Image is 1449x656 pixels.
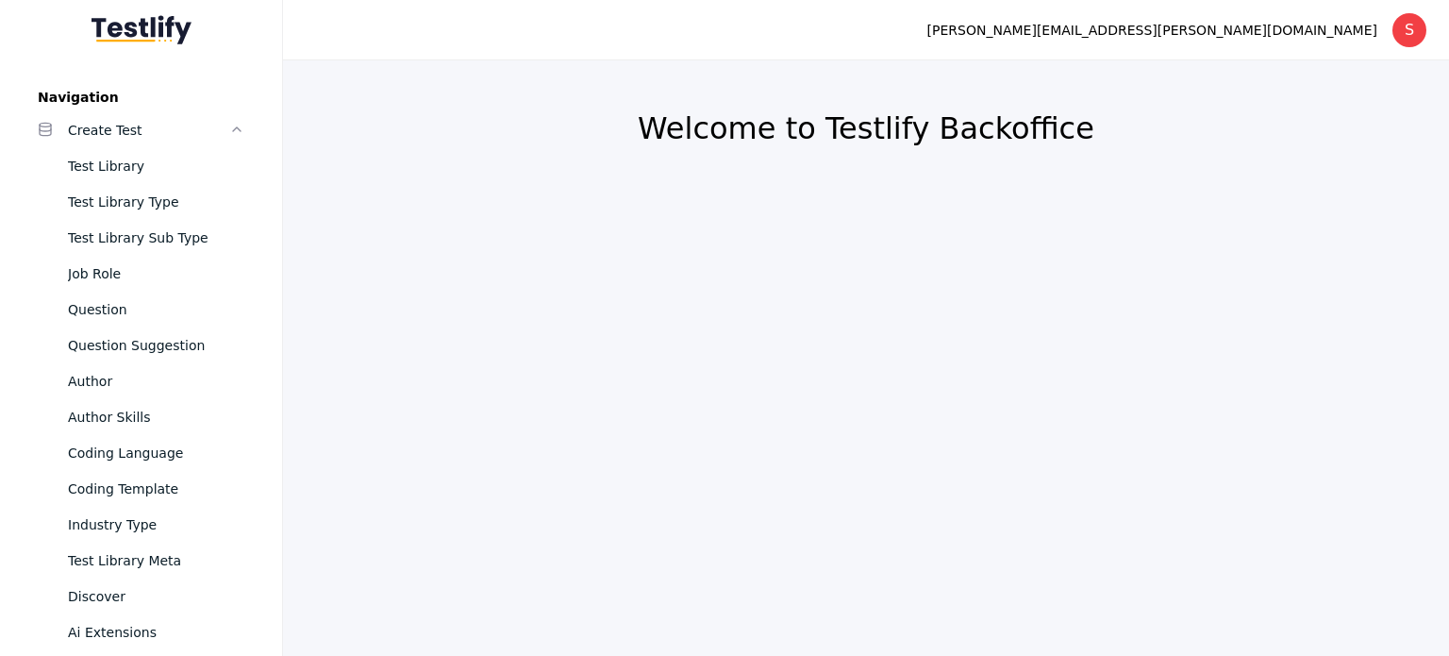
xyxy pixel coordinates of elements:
[68,334,244,357] div: Question Suggestion
[68,227,244,249] div: Test Library Sub Type
[68,406,244,429] div: Author Skills
[1392,13,1426,47] div: S
[23,507,259,543] a: Industry Type
[23,148,259,184] a: Test Library
[68,370,244,393] div: Author
[23,614,259,650] a: Ai Extensions
[23,90,259,105] label: Navigation
[23,543,259,579] a: Test Library Meta
[23,256,259,292] a: Job Role
[23,328,259,363] a: Question Suggestion
[23,292,259,328] a: Question
[23,435,259,471] a: Coding Language
[23,363,259,399] a: Author
[23,579,259,614] a: Discover
[92,15,192,44] img: Testlify - Backoffice
[68,262,244,285] div: Job Role
[23,399,259,435] a: Author Skills
[68,155,244,177] div: Test Library
[23,184,259,220] a: Test Library Type
[68,442,244,464] div: Coding Language
[23,220,259,256] a: Test Library Sub Type
[68,478,244,500] div: Coding Template
[68,298,244,321] div: Question
[68,119,229,142] div: Create Test
[23,471,259,507] a: Coding Template
[68,585,244,608] div: Discover
[68,549,244,572] div: Test Library Meta
[68,191,244,213] div: Test Library Type
[927,19,1377,42] div: [PERSON_NAME][EMAIL_ADDRESS][PERSON_NAME][DOMAIN_NAME]
[328,109,1404,147] h2: Welcome to Testlify Backoffice
[68,513,244,536] div: Industry Type
[68,621,244,644] div: Ai Extensions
